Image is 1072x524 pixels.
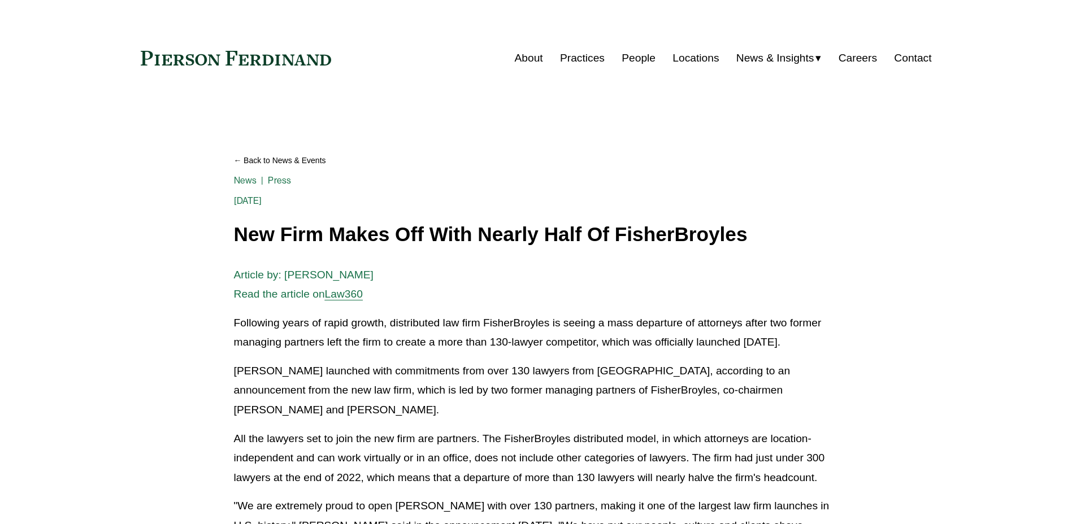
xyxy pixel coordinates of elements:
a: Law360 [325,288,363,300]
a: News [234,175,257,186]
a: Contact [894,47,931,69]
span: News & Insights [736,49,814,68]
p: Following years of rapid growth, distributed law firm FisherBroyles is seeing a mass departure of... [234,313,839,352]
span: Article by: [PERSON_NAME] Read the article on [234,269,374,300]
a: About [515,47,543,69]
a: folder dropdown [736,47,822,69]
h1: New Firm Makes Off With Nearly Half Of FisherBroyles [234,224,839,246]
a: People [622,47,656,69]
span: [DATE] [234,195,262,206]
a: Press [268,175,291,186]
p: All the lawyers set to join the new firm are partners. The FisherBroyles distributed model, in wh... [234,429,839,488]
a: Practices [560,47,605,69]
a: Locations [672,47,719,69]
a: Back to News & Events [234,151,839,171]
a: Careers [839,47,877,69]
p: [PERSON_NAME] launched with commitments from over 130 lawyers from [GEOGRAPHIC_DATA], according t... [234,361,839,420]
